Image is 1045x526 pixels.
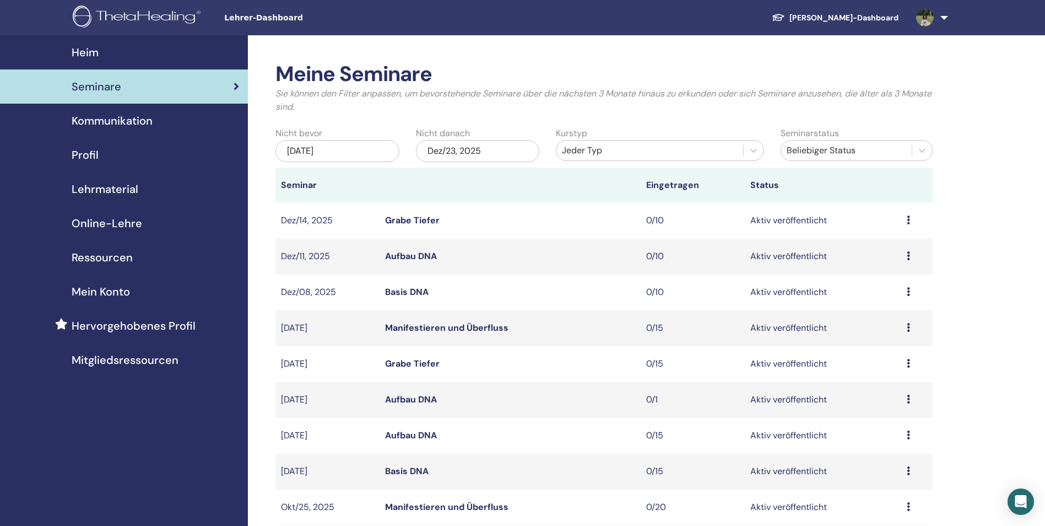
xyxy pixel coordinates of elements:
td: Dez/14, 2025 [275,203,380,239]
td: [DATE] [275,454,380,490]
td: Aktiv veröffentlicht [745,490,901,525]
span: Profil [72,147,99,163]
div: Beliebiger Status [787,144,906,157]
td: 0/1 [641,382,745,418]
td: 0/10 [641,203,745,239]
span: Kommunikation [72,112,153,129]
td: 0/15 [641,418,745,454]
span: Hervorgehobenes Profil [72,318,196,334]
div: Jeder Typ [562,144,738,157]
a: Basis DNA [385,465,429,477]
td: Aktiv veröffentlicht [745,275,901,310]
td: Aktiv veröffentlicht [745,239,901,275]
td: Okt/25, 2025 [275,490,380,525]
td: Aktiv veröffentlicht [745,346,901,382]
td: Aktiv veröffentlicht [745,203,901,239]
p: Sie können den Filter anpassen, um bevorstehende Seminare über die nächsten 3 Monate hinaus zu er... [275,87,933,114]
h2: Meine Seminare [275,62,933,87]
label: Seminarstatus [781,127,839,140]
td: Aktiv veröffentlicht [745,382,901,418]
img: default.jpg [916,9,934,26]
td: [DATE] [275,346,380,382]
th: Status [745,168,901,203]
td: [DATE] [275,382,380,418]
span: Lehrer-Dashboard [224,12,389,24]
td: 0/10 [641,239,745,275]
td: 0/10 [641,275,745,310]
label: Nicht bevor [275,127,322,140]
td: Aktiv veröffentlicht [745,418,901,454]
td: Dez/11, 2025 [275,239,380,275]
div: Open Intercom Messenger [1008,489,1034,515]
span: Online-Lehre [72,215,142,232]
a: Manifestieren und Überfluss [385,501,508,513]
td: 0/15 [641,454,745,490]
span: Seminare [72,78,121,95]
span: Mitgliedsressourcen [72,352,178,368]
div: Dez/23, 2025 [416,140,540,162]
a: Aufbau DNA [385,430,437,441]
a: Grabe Tiefer [385,214,440,226]
span: Ressourcen [72,249,133,266]
label: Kurstyp [556,127,587,140]
a: Aufbau DNA [385,394,437,405]
a: Manifestieren und Überfluss [385,322,508,334]
td: 0/20 [641,490,745,525]
td: 0/15 [641,310,745,346]
a: Basis DNA [385,286,429,298]
a: Grabe Tiefer [385,358,440,369]
img: logo.png [73,6,204,30]
td: [DATE] [275,418,380,454]
td: [DATE] [275,310,380,346]
a: Aufbau DNA [385,250,437,262]
td: Dez/08, 2025 [275,275,380,310]
td: 0/15 [641,346,745,382]
span: Heim [72,44,99,61]
span: Mein Konto [72,283,130,300]
label: Nicht danach [416,127,470,140]
img: graduation-cap-white.svg [772,13,785,22]
td: Aktiv veröffentlicht [745,454,901,490]
div: [DATE] [275,140,399,162]
td: Aktiv veröffentlicht [745,310,901,346]
th: Eingetragen [641,168,745,203]
a: [PERSON_NAME]-Dashboard [763,8,907,28]
th: Seminar [275,168,380,203]
span: Lehrmaterial [72,181,138,197]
